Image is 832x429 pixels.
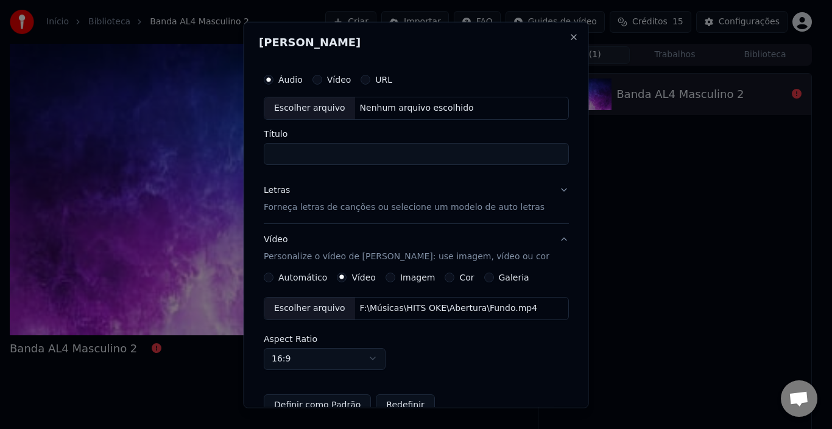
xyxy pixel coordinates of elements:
[264,297,355,319] div: Escolher arquivo
[375,75,392,83] label: URL
[278,273,327,281] label: Automático
[326,75,351,83] label: Vídeo
[264,174,569,223] button: LetrasForneça letras de canções ou selecione um modelo de auto letras
[459,273,474,281] label: Cor
[264,233,549,262] div: Vídeo
[264,184,290,196] div: Letras
[264,272,569,425] div: VídeoPersonalize o vídeo de [PERSON_NAME]: use imagem, vídeo ou cor
[259,37,574,47] h2: [PERSON_NAME]
[264,97,355,119] div: Escolher arquivo
[264,250,549,262] p: Personalize o vídeo de [PERSON_NAME]: use imagem, vídeo ou cor
[351,273,376,281] label: Vídeo
[400,273,434,281] label: Imagem
[264,129,569,138] label: Título
[376,394,435,416] button: Redefinir
[264,334,569,343] label: Aspect Ratio
[498,273,529,281] label: Galeria
[264,394,371,416] button: Definir como Padrão
[264,223,569,272] button: VídeoPersonalize o vídeo de [PERSON_NAME]: use imagem, vídeo ou cor
[278,75,303,83] label: Áudio
[264,201,545,213] p: Forneça letras de canções ou selecione um modelo de auto letras
[354,102,478,114] div: Nenhum arquivo escolhido
[354,302,542,314] div: F:\Músicas\HITS OKE\Abertura\Fundo.mp4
